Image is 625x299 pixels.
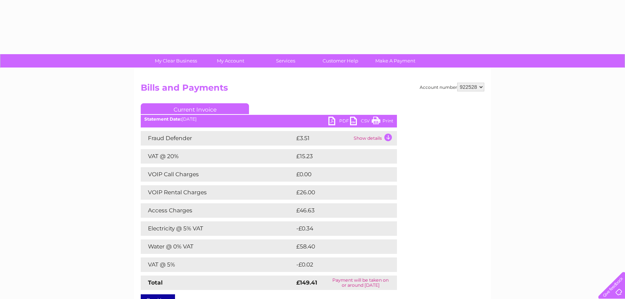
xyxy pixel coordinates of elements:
div: Account number [420,83,484,91]
td: VAT @ 20% [141,149,294,164]
td: VAT @ 5% [141,257,294,272]
td: -£0.02 [294,257,382,272]
a: Make A Payment [366,54,425,68]
td: £58.40 [294,239,383,254]
b: Statement Date: [144,116,182,122]
div: [DATE] [141,117,397,122]
td: -£0.34 [294,221,382,236]
td: Access Charges [141,203,294,218]
a: CSV [350,117,372,127]
td: £46.63 [294,203,383,218]
a: PDF [328,117,350,127]
td: VOIP Rental Charges [141,185,294,200]
td: £15.23 [294,149,381,164]
a: Current Invoice [141,103,249,114]
td: VOIP Call Charges [141,167,294,182]
a: Services [256,54,315,68]
a: My Account [201,54,261,68]
h2: Bills and Payments [141,83,484,96]
a: My Clear Business [146,54,206,68]
td: £0.00 [294,167,380,182]
td: £3.51 [294,131,352,146]
strong: £149.41 [296,279,317,286]
strong: Total [148,279,163,286]
td: Electricity @ 5% VAT [141,221,294,236]
td: £26.00 [294,185,383,200]
a: Print [372,117,393,127]
a: Customer Help [311,54,370,68]
td: Payment will be taken on or around [DATE] [324,276,397,290]
td: Show details [352,131,397,146]
td: Water @ 0% VAT [141,239,294,254]
td: Fraud Defender [141,131,294,146]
